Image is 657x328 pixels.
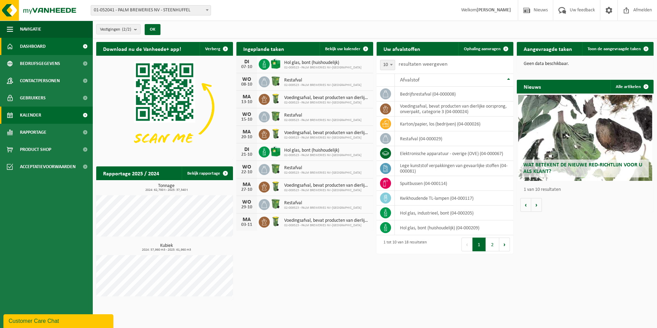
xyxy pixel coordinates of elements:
[284,223,370,228] span: 02-009523 - PALM BREWERIES NV-[GEOGRAPHIC_DATA]
[20,124,46,141] span: Rapportage
[486,238,499,251] button: 2
[395,131,513,146] td: restafval (04-000029)
[100,24,131,35] span: Vestigingen
[240,117,254,122] div: 15-10
[270,93,281,105] img: WB-0140-HPE-GN-50
[240,170,254,175] div: 22-10
[520,198,531,212] button: Vorige
[395,117,513,131] td: karton/papier, los (bedrijven) (04-000026)
[395,191,513,206] td: kwikhoudende TL-lampen (04-000117)
[240,147,254,152] div: DI
[523,162,642,174] span: Wat betekent de nieuwe RED-richtlijn voor u als klant?
[380,237,427,252] div: 1 tot 10 van 18 resultaten
[284,136,370,140] span: 02-009523 - PALM BREWERIES NV-[GEOGRAPHIC_DATA]
[182,166,232,180] a: Bekijk rapportage
[240,217,254,222] div: MA
[395,206,513,220] td: hol glas, industrieel, bont (04-000205)
[270,110,281,122] img: WB-0370-HPE-GN-50
[240,205,254,210] div: 29-10
[399,62,447,67] label: resultaten weergeven
[284,130,370,136] span: Voedingsafval, bevat producten van dierlijke oorsprong, onverpakt, categorie 3
[240,65,254,69] div: 07-10
[395,161,513,176] td: lege kunststof verpakkingen van gevaarlijke stoffen (04-000081)
[96,166,166,180] h2: Rapportage 2025 / 2024
[325,47,360,51] span: Bekijk uw kalender
[472,238,486,251] button: 1
[240,77,254,82] div: WO
[240,222,254,227] div: 03-11
[499,238,510,251] button: Next
[284,165,361,171] span: Restafval
[284,218,370,223] span: Voedingsafval, bevat producten van dierlijke oorsprong, onverpakt, categorie 3
[284,118,361,122] span: 02-009523 - PALM BREWERIES NV-[GEOGRAPHIC_DATA]
[205,47,220,51] span: Verberg
[284,83,361,87] span: 02-009523 - PALM BREWERIES NV-[GEOGRAPHIC_DATA]
[270,198,281,210] img: WB-0370-HPE-GN-50
[270,163,281,175] img: WB-0370-HPE-GN-50
[240,59,254,65] div: DI
[284,183,370,188] span: Voedingsafval, bevat producten van dierlijke oorsprong, onverpakt, categorie 3
[20,72,60,89] span: Contactpersonen
[270,58,281,69] img: CR-BU-1C-4000-MET-03
[588,47,641,51] span: Toon de aangevraagde taken
[395,87,513,101] td: bedrijfsrestafval (04-000008)
[240,129,254,135] div: MA
[517,80,548,93] h2: Nieuws
[200,42,232,56] button: Verberg
[20,38,46,55] span: Dashboard
[240,199,254,205] div: WO
[270,216,281,227] img: WB-0140-HPE-GN-50
[20,141,51,158] span: Product Shop
[145,24,160,35] button: OK
[100,188,233,192] span: 2024: 62,700 t - 2025: 37,340 t
[240,164,254,170] div: WO
[240,182,254,187] div: MA
[284,188,370,193] span: 02-009523 - PALM BREWERIES NV-[GEOGRAPHIC_DATA]
[100,248,233,252] span: 2024: 57,960 m3 - 2025: 61,960 m3
[122,27,131,32] count: (2/2)
[284,113,361,118] span: Restafval
[20,107,41,124] span: Kalender
[524,62,647,66] p: Geen data beschikbaar.
[284,60,361,66] span: Hol glas, bont (huishoudelijk)
[284,101,370,105] span: 02-009523 - PALM BREWERIES NV-[GEOGRAPHIC_DATA]
[284,66,361,70] span: 02-009523 - PALM BREWERIES NV-[GEOGRAPHIC_DATA]
[477,8,511,13] strong: [PERSON_NAME]
[240,135,254,140] div: 20-10
[380,60,395,70] span: 10
[284,78,361,83] span: Restafval
[395,101,513,117] td: voedingsafval, bevat producten van dierlijke oorsprong, onverpakt, categorie 3 (04-000024)
[100,243,233,252] h3: Kubiek
[458,42,513,56] a: Ophaling aanvragen
[284,206,361,210] span: 02-009523 - PALM BREWERIES NV-[GEOGRAPHIC_DATA]
[240,82,254,87] div: 08-10
[20,21,41,38] span: Navigatie
[96,24,141,34] button: Vestigingen(2/2)
[240,112,254,117] div: WO
[464,47,501,51] span: Ophaling aanvragen
[284,148,361,153] span: Hol glas, bont (huishoudelijk)
[518,95,652,181] a: Wat betekent de nieuwe RED-richtlijn voor u als klant?
[100,184,233,192] h3: Tonnage
[20,55,60,72] span: Bedrijfsgegevens
[20,158,76,175] span: Acceptatievoorwaarden
[582,42,653,56] a: Toon de aangevraagde taken
[270,145,281,157] img: CR-BU-1C-4000-MET-03
[610,80,653,94] a: Alle artikelen
[395,146,513,161] td: elektronische apparatuur - overige (OVE) (04-000067)
[96,56,233,158] img: Download de VHEPlus App
[270,128,281,140] img: WB-0140-HPE-GN-50
[395,176,513,191] td: spuitbussen (04-000114)
[240,152,254,157] div: 21-10
[284,171,361,175] span: 02-009523 - PALM BREWERIES NV-[GEOGRAPHIC_DATA]
[517,42,579,55] h2: Aangevraagde taken
[377,42,427,55] h2: Uw afvalstoffen
[531,198,542,212] button: Volgende
[461,238,472,251] button: Previous
[524,187,650,192] p: 1 van 10 resultaten
[240,100,254,105] div: 13-10
[91,6,211,15] span: 01-052041 - PALM BREWERIES NV - STEENHUFFEL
